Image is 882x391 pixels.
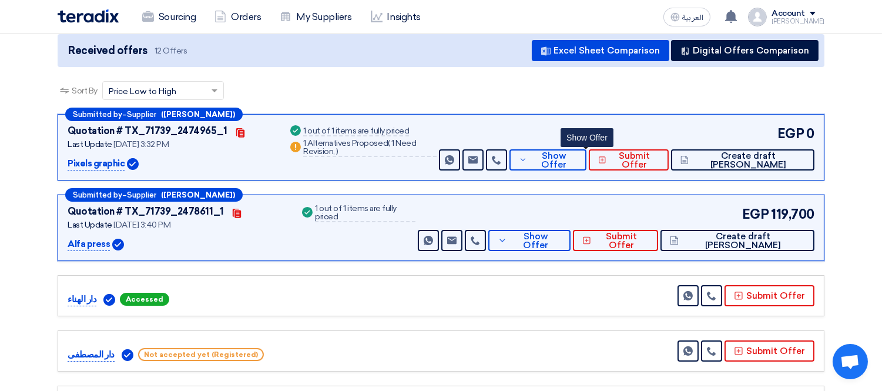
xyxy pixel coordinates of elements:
[771,205,814,224] span: 119,700
[573,230,658,251] button: Submit Offer
[303,138,416,156] span: 1 Need Revision,
[68,124,227,138] div: Quotation # TX_71739_2474965_1
[65,108,243,121] div: –
[336,146,338,156] span: )
[509,149,587,171] button: Show Offer
[303,139,436,157] div: 1 Alternatives Proposed
[742,205,769,224] span: EGP
[772,9,805,19] div: Account
[663,8,710,26] button: العربية
[609,152,659,169] span: Submit Offer
[589,149,669,171] button: Submit Offer
[748,8,767,26] img: profile_test.png
[127,158,139,170] img: Verified Account
[777,124,804,143] span: EGP
[725,340,814,362] button: Submit Offer
[671,40,819,61] button: Digital Offers Comparison
[73,191,122,199] span: Submitted by
[205,4,270,30] a: Orders
[127,111,156,118] span: Supplier
[161,111,235,118] b: ([PERSON_NAME])
[68,157,125,171] p: Pixels graphic
[532,40,669,61] button: Excel Sheet Comparison
[109,85,176,98] span: Price Low to High
[122,349,133,361] img: Verified Account
[138,348,264,361] span: Not accepted yet (Registered)
[68,205,224,219] div: Quotation # TX_71739_2478611_1
[530,152,577,169] span: Show Offer
[671,149,814,171] button: Create draft [PERSON_NAME]
[488,230,571,251] button: Show Offer
[113,220,170,230] span: [DATE] 3:40 PM
[270,4,361,30] a: My Suppliers
[161,191,235,199] b: ([PERSON_NAME])
[315,205,415,222] div: 1 out of 1 items are fully priced
[510,232,561,250] span: Show Offer
[361,4,430,30] a: Insights
[682,14,703,22] span: العربية
[833,344,868,379] div: Open chat
[303,127,409,136] div: 1 out of 1 items are fully priced
[594,232,649,250] span: Submit Offer
[112,239,124,250] img: Verified Account
[120,293,169,306] span: Accessed
[73,111,122,118] span: Submitted by
[682,232,805,250] span: Create draft [PERSON_NAME]
[660,230,814,251] button: Create draft [PERSON_NAME]
[772,18,824,25] div: [PERSON_NAME]
[72,85,98,97] span: Sort By
[388,138,390,148] span: (
[68,139,112,149] span: Last Update
[692,152,805,169] span: Create draft [PERSON_NAME]
[68,220,112,230] span: Last Update
[103,294,115,306] img: Verified Account
[58,9,119,23] img: Teradix logo
[68,43,147,59] span: Received offers
[155,45,187,56] span: 12 Offers
[561,128,613,147] div: Show Offer
[65,188,243,202] div: –
[68,348,115,362] p: دار المصطفى
[113,139,169,149] span: [DATE] 3:32 PM
[68,293,96,307] p: دار الهناء
[806,124,814,143] span: 0
[127,191,156,199] span: Supplier
[133,4,205,30] a: Sourcing
[725,285,814,306] button: Submit Offer
[68,238,110,252] p: Alfa press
